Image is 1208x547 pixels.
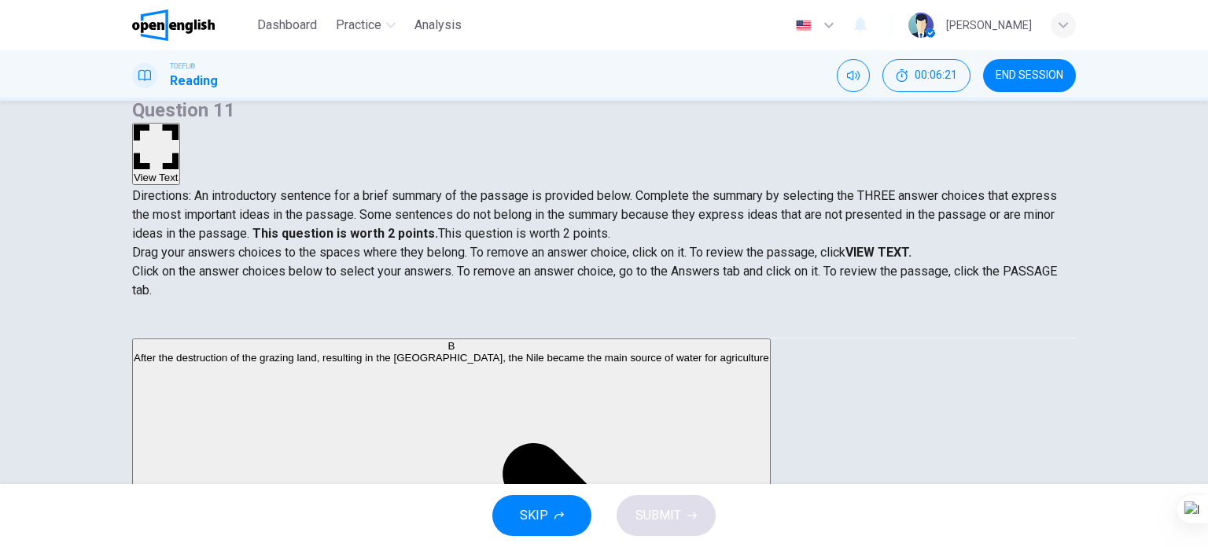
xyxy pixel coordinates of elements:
a: OpenEnglish logo [132,9,251,41]
p: Drag your answers choices to the spaces where they belong. To remove an answer choice, click on i... [132,243,1076,262]
span: Dashboard [257,16,317,35]
div: Hide [882,59,970,92]
div: Choose test type tabs [132,300,1076,338]
span: After the destruction of the grazing land, resulting in the [GEOGRAPHIC_DATA], the Nile became th... [134,352,769,364]
span: END SESSION [996,69,1063,82]
strong: VIEW TEXT. [845,245,912,260]
span: 00:06:21 [915,69,957,82]
img: Profile picture [908,13,934,38]
span: This question is worth 2 points. [438,226,610,241]
button: 00:06:21 [882,59,970,92]
span: SKIP [520,504,548,527]
img: en [794,20,813,31]
span: TOEFL® [170,61,195,72]
button: Practice [330,11,402,39]
div: Mute [837,59,870,92]
button: END SESSION [983,59,1076,92]
h4: Question 11 [132,98,1076,123]
strong: This question is worth 2 points. [249,226,438,241]
span: Analysis [414,16,462,35]
span: Practice [336,16,381,35]
img: OpenEnglish logo [132,9,215,41]
button: Dashboard [251,11,323,39]
div: B [134,340,769,352]
button: Analysis [408,11,468,39]
h1: Reading [170,72,218,91]
div: [PERSON_NAME] [946,16,1032,35]
button: View Text [132,123,180,185]
button: SKIP [492,495,591,536]
span: Directions: An introductory sentence for a brief summary of the passage is provided below. Comple... [132,188,1057,241]
p: Click on the answer choices below to select your answers. To remove an answer choice, go to the A... [132,262,1076,300]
